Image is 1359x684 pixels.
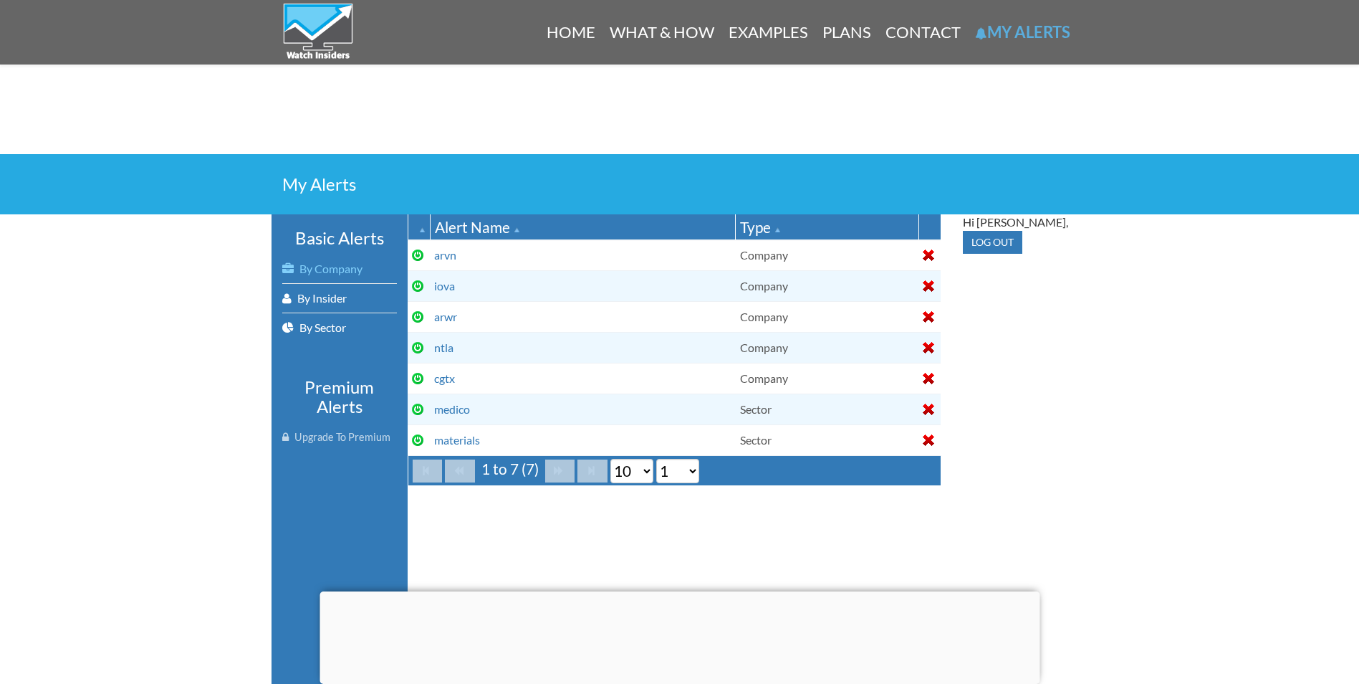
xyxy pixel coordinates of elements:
th: : Ascending sort applied, activate to apply a descending sort [408,214,430,240]
a: cgtx [434,371,455,385]
td: Sector [736,394,918,424]
a: iova [434,279,455,293]
a: ntla [434,341,453,354]
th: Alert Name: Ascending sort applied, activate to apply a descending sort [430,214,736,240]
select: Select page number [656,459,699,483]
th: Type: Ascending sort applied, activate to apply a descending sort [736,214,918,240]
td: Company [736,270,918,301]
iframe: Advertisement [320,592,1039,680]
a: arwr [434,310,457,323]
a: By Insider [282,284,397,313]
h3: Basic Alerts [282,229,397,247]
h2: My Alerts [282,176,1077,193]
a: By Company [282,255,397,283]
select: Select page size [610,459,653,483]
td: Company [736,239,918,270]
span: 1 to 7 (7) [478,460,542,478]
div: Type [740,217,913,237]
td: Company [736,332,918,363]
a: Upgrade To Premium [282,423,397,452]
a: By Sector [282,313,397,342]
th: : No sort applied, activate to apply an ascending sort [918,214,941,240]
td: Company [736,363,918,394]
a: arvn [434,248,456,262]
div: Hi [PERSON_NAME], [963,214,1077,231]
input: Log out [963,231,1022,254]
a: medico [434,402,470,416]
td: Company [736,301,918,332]
h3: Premium Alerts [282,378,397,416]
div: Alert Name [435,217,731,237]
a: materials [434,433,480,447]
td: Sector [736,424,918,455]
